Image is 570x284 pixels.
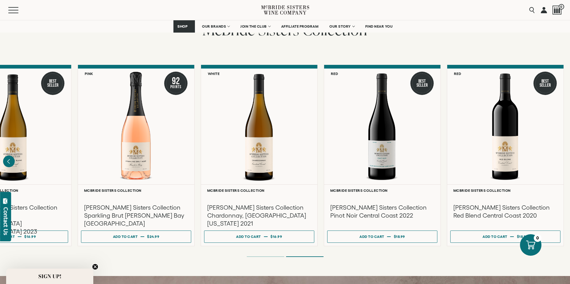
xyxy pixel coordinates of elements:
[330,203,434,219] h3: [PERSON_NAME] Sisters Collection Pinot Noir Central Coast 2022
[202,24,226,29] span: OUR BRANDS
[286,256,324,257] li: Page dot 2
[207,188,311,192] h6: McBride Sisters Collection
[559,4,564,10] span: 0
[38,273,61,280] span: SIGN UP!
[6,269,93,284] div: SIGN UP!Close teaser
[330,188,434,192] h6: McBride Sisters Collection
[359,232,384,241] div: Add to cart
[8,7,30,13] button: Mobile Menu Trigger
[534,234,541,242] div: 0
[365,24,393,29] span: FIND NEAR YOU
[517,235,528,239] span: $18.99
[236,232,261,241] div: Add to cart
[3,156,15,167] button: Previous
[85,72,93,76] h6: Pink
[207,203,311,227] h3: [PERSON_NAME] Sisters Collection Chardonnay, [GEOGRAPHIC_DATA][US_STATE] 2021
[113,232,138,241] div: Add to cart
[24,235,36,239] span: $16.99
[453,203,557,219] h3: [PERSON_NAME] Sisters Collection Red Blend Central Coast 2020
[270,235,282,239] span: $16.99
[325,20,358,33] a: OUR STORY
[281,24,319,29] span: AFFILIATE PROGRAM
[277,20,323,33] a: AFFILIATE PROGRAM
[177,24,188,29] span: SHOP
[483,232,507,241] div: Add to cart
[247,256,284,257] li: Page dot 1
[84,203,188,227] h3: [PERSON_NAME] Sisters Collection Sparkling Brut [PERSON_NAME] Bay [GEOGRAPHIC_DATA]
[447,65,564,246] a: Red Best Seller McBride Sisters Collection Red Blend Central Coast McBride Sisters Collection [PE...
[3,207,9,235] div: Contact Us
[236,20,274,33] a: JOIN THE CLUB
[240,24,267,29] span: JOIN THE CLUB
[361,20,397,33] a: FIND NEAR YOU
[208,72,220,76] h6: White
[173,20,195,33] a: SHOP
[453,188,557,192] h6: McBride Sisters Collection
[84,188,188,192] h6: McBride Sisters Collection
[198,20,233,33] a: OUR BRANDS
[92,264,98,270] button: Close teaser
[450,231,560,243] button: Add to cart $18.99
[454,72,461,76] h6: Red
[329,24,351,29] span: OUR STORY
[331,72,338,76] h6: Red
[147,235,159,239] span: $24.99
[394,235,405,239] span: $18.99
